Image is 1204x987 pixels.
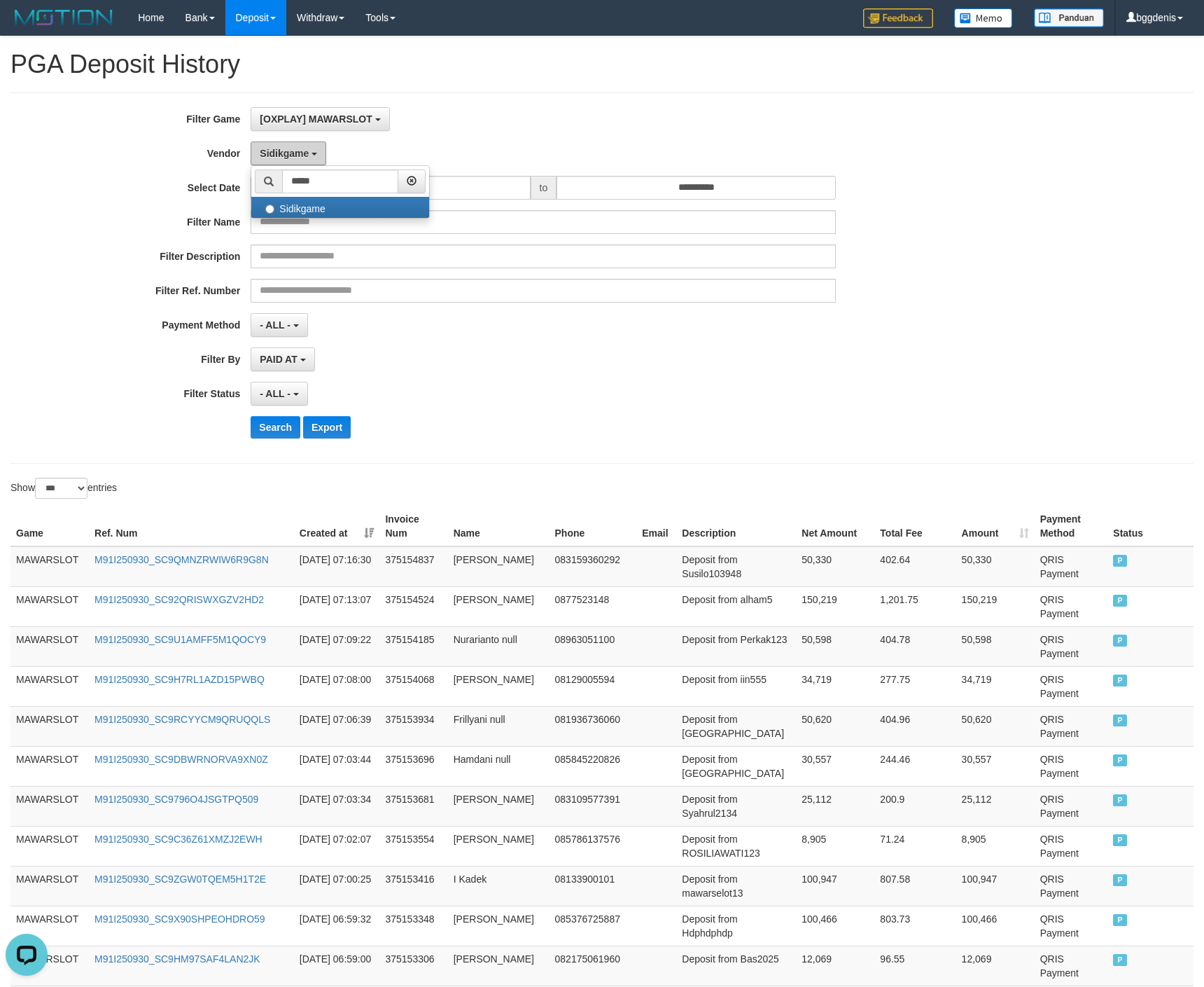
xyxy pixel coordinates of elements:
[1113,794,1127,806] span: PAID
[10,478,117,499] label: Show entries
[874,746,955,786] td: 244.46
[956,866,1035,906] td: 100,947
[549,746,637,786] td: 085845220826
[956,546,1035,587] td: 50,330
[1035,746,1108,786] td: QRIS Payment
[874,826,955,866] td: 71.24
[251,313,307,337] button: - ALL -
[448,586,549,626] td: [PERSON_NAME]
[448,746,549,786] td: Hamdani null
[10,706,89,746] td: MAWARSLOT
[1113,954,1127,966] span: PAID
[796,546,874,587] td: 50,330
[874,506,955,546] th: Total Fee
[796,626,874,666] td: 50,598
[874,586,955,626] td: 1,201.75
[1113,715,1127,726] span: PAID
[251,142,326,165] button: Sidikgame
[676,746,796,786] td: Deposit from [GEOGRAPHIC_DATA]
[448,546,549,587] td: [PERSON_NAME]
[94,594,264,605] a: M91I250930_SC92QRISWXGZV2HD2
[448,706,549,746] td: Frillyani null
[379,866,447,906] td: 375153416
[448,506,549,546] th: Name
[294,546,380,587] td: [DATE] 07:16:30
[1035,786,1108,826] td: QRIS Payment
[1113,595,1127,607] span: PAID
[294,586,380,626] td: [DATE] 07:13:07
[874,786,955,826] td: 200.9
[676,866,796,906] td: Deposit from mawarselot13
[956,786,1035,826] td: 25,112
[94,834,262,845] a: M91I250930_SC9C36Z61XMZJ2EWH
[676,666,796,706] td: Deposit from iin555
[10,506,89,546] th: Game
[379,506,447,546] th: Invoice Num
[874,666,955,706] td: 277.75
[636,506,676,546] th: Email
[549,786,637,826] td: 083109577391
[260,354,297,365] span: PAID AT
[956,626,1035,666] td: 50,598
[260,319,290,331] span: - ALL -
[294,866,380,906] td: [DATE] 07:00:25
[1113,635,1127,647] span: PAID
[94,953,260,965] a: M91I250930_SC9HM97SAF4LAN2JK
[379,906,447,946] td: 375153348
[796,506,874,546] th: Net Amount
[1035,626,1108,666] td: QRIS Payment
[549,666,637,706] td: 08129005594
[549,506,637,546] th: Phone
[549,626,637,666] td: 08963051100
[10,666,89,706] td: MAWARSLOT
[294,626,380,666] td: [DATE] 07:09:22
[448,666,549,706] td: [PERSON_NAME]
[35,478,87,499] select: Showentries
[1035,506,1108,546] th: Payment Method
[6,6,48,48] button: Open LiveChat chat widget
[294,746,380,786] td: [DATE] 07:03:44
[956,506,1035,546] th: Amount: activate to sort column ascending
[260,388,290,399] span: - ALL -
[796,946,874,986] td: 12,069
[1035,706,1108,746] td: QRIS Payment
[549,546,637,587] td: 083159360292
[549,826,637,866] td: 085786137576
[1035,826,1108,866] td: QRIS Payment
[863,8,933,28] img: Feedback.jpg
[549,866,637,906] td: 08133900101
[251,416,300,439] button: Search
[796,666,874,706] td: 34,719
[10,786,89,826] td: MAWARSLOT
[1113,555,1127,567] span: PAID
[10,586,89,626] td: MAWARSLOT
[1113,675,1127,686] span: PAID
[448,866,549,906] td: I Kadek
[94,754,268,765] a: M91I250930_SC9DBWRNORVA9XN0Z
[265,205,274,214] input: Sidikgame
[1035,946,1108,986] td: QRIS Payment
[1113,834,1127,846] span: PAID
[796,786,874,826] td: 25,112
[796,586,874,626] td: 150,219
[1035,586,1108,626] td: QRIS Payment
[379,746,447,786] td: 375153696
[549,586,637,626] td: 0877523148
[294,786,380,826] td: [DATE] 07:03:34
[379,706,447,746] td: 375153934
[956,666,1035,706] td: 34,719
[956,746,1035,786] td: 30,557
[251,382,307,406] button: - ALL -
[676,586,796,626] td: Deposit from alham5
[676,786,796,826] td: Deposit from Syahrul2134
[531,176,557,200] span: to
[796,906,874,946] td: 100,466
[1107,506,1193,546] th: Status
[294,826,380,866] td: [DATE] 07:02:07
[94,554,269,565] a: M91I250930_SC9QMNZRWIW6R9G8N
[94,634,266,645] a: M91I250930_SC9U1AMFF5M1QOCY9
[379,546,447,587] td: 375154837
[1034,8,1104,27] img: panduan.png
[251,197,429,218] label: Sidikgame
[94,674,265,685] a: M91I250930_SC9H7RL1AZD15PWBQ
